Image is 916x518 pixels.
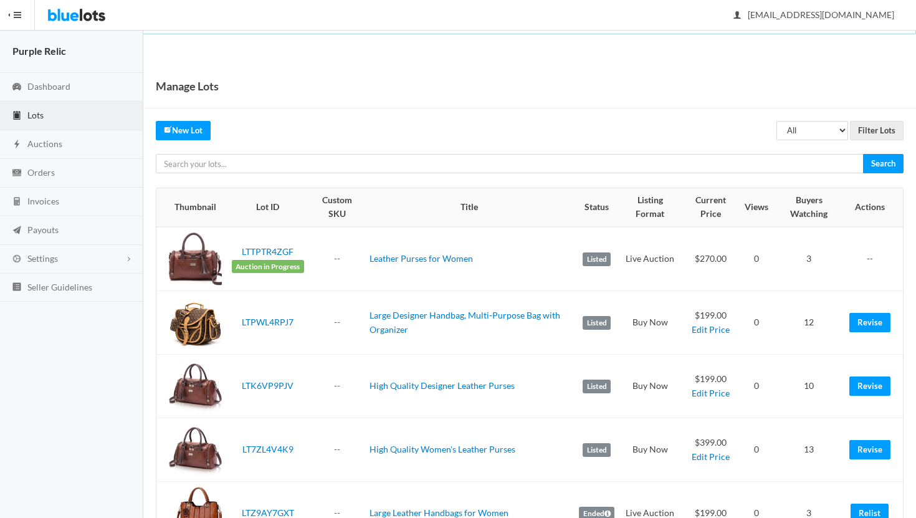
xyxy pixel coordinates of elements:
[27,81,70,92] span: Dashboard
[11,225,23,237] ion-icon: paper plane
[156,188,227,227] th: Thumbnail
[773,418,844,482] td: 13
[692,388,730,398] a: Edit Price
[309,188,365,227] th: Custom SKU
[370,310,560,335] a: Large Designer Handbag, Multi-Purpose Bag with Organizer
[681,291,740,355] td: $199.00
[740,291,773,355] td: 0
[681,418,740,482] td: $399.00
[27,224,59,235] span: Payouts
[27,167,55,178] span: Orders
[619,227,681,291] td: Live Auction
[850,121,904,140] input: Filter Lots
[27,253,58,264] span: Settings
[11,282,23,294] ion-icon: list box
[11,254,23,266] ion-icon: cog
[156,154,864,173] input: Search your lots...
[740,355,773,418] td: 0
[849,313,890,332] a: Revise
[849,377,890,396] a: Revise
[619,355,681,418] td: Buy Now
[583,252,611,266] label: Listed
[11,82,23,94] ion-icon: speedometer
[619,188,681,227] th: Listing Format
[227,188,309,227] th: Lot ID
[242,246,293,257] a: LTTPTR4ZGF
[12,45,66,57] strong: Purple Relic
[334,444,340,454] a: --
[740,418,773,482] td: 0
[583,380,611,393] label: Listed
[27,110,44,120] span: Lots
[734,9,894,20] span: [EMAIL_ADDRESS][DOMAIN_NAME]
[156,121,211,140] a: createNew Lot
[583,316,611,330] label: Listed
[692,324,730,335] a: Edit Price
[773,291,844,355] td: 12
[681,227,740,291] td: $270.00
[619,291,681,355] td: Buy Now
[365,188,574,227] th: Title
[370,253,473,264] a: Leather Purses for Women
[574,188,619,227] th: Status
[740,188,773,227] th: Views
[334,253,340,264] a: --
[370,507,508,518] a: Large Leather Handbags for Women
[731,10,743,22] ion-icon: person
[844,188,903,227] th: Actions
[27,138,62,149] span: Auctions
[334,507,340,518] a: --
[844,227,903,291] td: --
[11,139,23,151] ion-icon: flash
[773,355,844,418] td: 10
[863,154,904,173] input: Search
[334,317,340,327] a: --
[740,227,773,291] td: 0
[849,440,890,459] a: Revise
[583,443,611,457] label: Listed
[370,380,515,391] a: High Quality Designer Leather Purses
[232,260,304,274] span: Auction in Progress
[681,188,740,227] th: Current Price
[11,196,23,208] ion-icon: calculator
[242,380,293,391] a: LTK6VP9PJV
[27,282,92,292] span: Seller Guidelines
[773,227,844,291] td: 3
[164,125,172,133] ion-icon: create
[692,451,730,462] a: Edit Price
[11,110,23,122] ion-icon: clipboard
[334,380,340,391] a: --
[242,317,293,327] a: LTPWL4RPJ7
[681,355,740,418] td: $199.00
[27,196,59,206] span: Invoices
[156,77,219,95] h1: Manage Lots
[242,507,294,518] a: LTZ9AY7GXT
[370,444,515,454] a: High Quality Women's Leather Purses
[619,418,681,482] td: Buy Now
[242,444,293,454] a: LT7ZL4V4K9
[11,168,23,180] ion-icon: cash
[773,188,844,227] th: Buyers Watching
